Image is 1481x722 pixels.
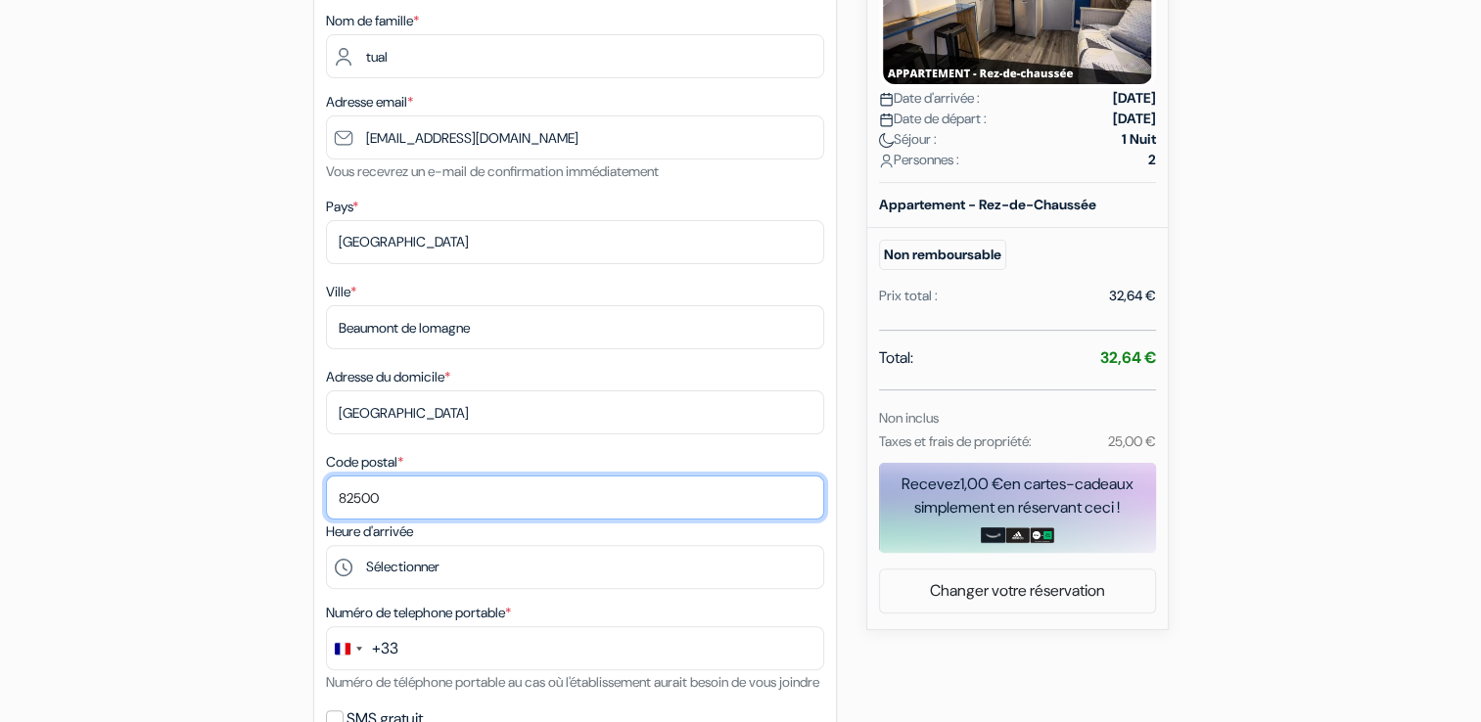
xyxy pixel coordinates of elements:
[1109,286,1156,306] div: 32,64 €
[879,88,980,109] span: Date d'arrivée :
[879,473,1156,519] div: Recevez en cartes-cadeaux simplement en réservant ceci !
[1113,88,1156,109] strong: [DATE]
[326,521,413,542] label: Heure d'arrivée
[1107,432,1155,450] small: 25,00 €
[879,286,938,306] div: Prix total :
[880,572,1155,609] a: Changer votre réservation
[1122,129,1156,150] strong: 1 Nuit
[879,240,1006,270] small: Non remboursable
[326,603,511,623] label: Numéro de telephone portable
[326,673,819,691] small: Numéro de téléphone portable au cas où l'établissement aurait besoin de vous joindre
[1148,150,1156,170] strong: 2
[1113,109,1156,129] strong: [DATE]
[326,11,419,31] label: Nom de famille
[327,627,398,669] button: Change country, selected France (+33)
[1100,347,1156,368] strong: 32,64 €
[879,409,939,427] small: Non inclus
[879,432,1032,450] small: Taxes et frais de propriété:
[372,637,398,660] div: +33
[326,34,824,78] input: Entrer le nom de famille
[879,346,913,370] span: Total:
[326,162,659,180] small: Vous recevrez un e-mail de confirmation immédiatement
[1030,527,1054,543] img: uber-uber-eats-card.png
[879,113,894,127] img: calendar.svg
[981,527,1005,543] img: amazon-card-no-text.png
[326,367,450,387] label: Adresse du domicile
[879,109,987,129] span: Date de départ :
[879,196,1096,213] b: Appartement - Rez-de-Chaussée
[1005,527,1030,543] img: adidas-card.png
[326,452,403,473] label: Code postal
[326,282,356,302] label: Ville
[879,133,894,148] img: moon.svg
[326,115,824,159] input: Entrer adresse e-mail
[879,150,959,170] span: Personnes :
[879,154,894,168] img: user_icon.svg
[326,92,413,113] label: Adresse email
[879,129,937,150] span: Séjour :
[879,92,894,107] img: calendar.svg
[326,197,358,217] label: Pays
[960,474,1003,494] span: 1,00 €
